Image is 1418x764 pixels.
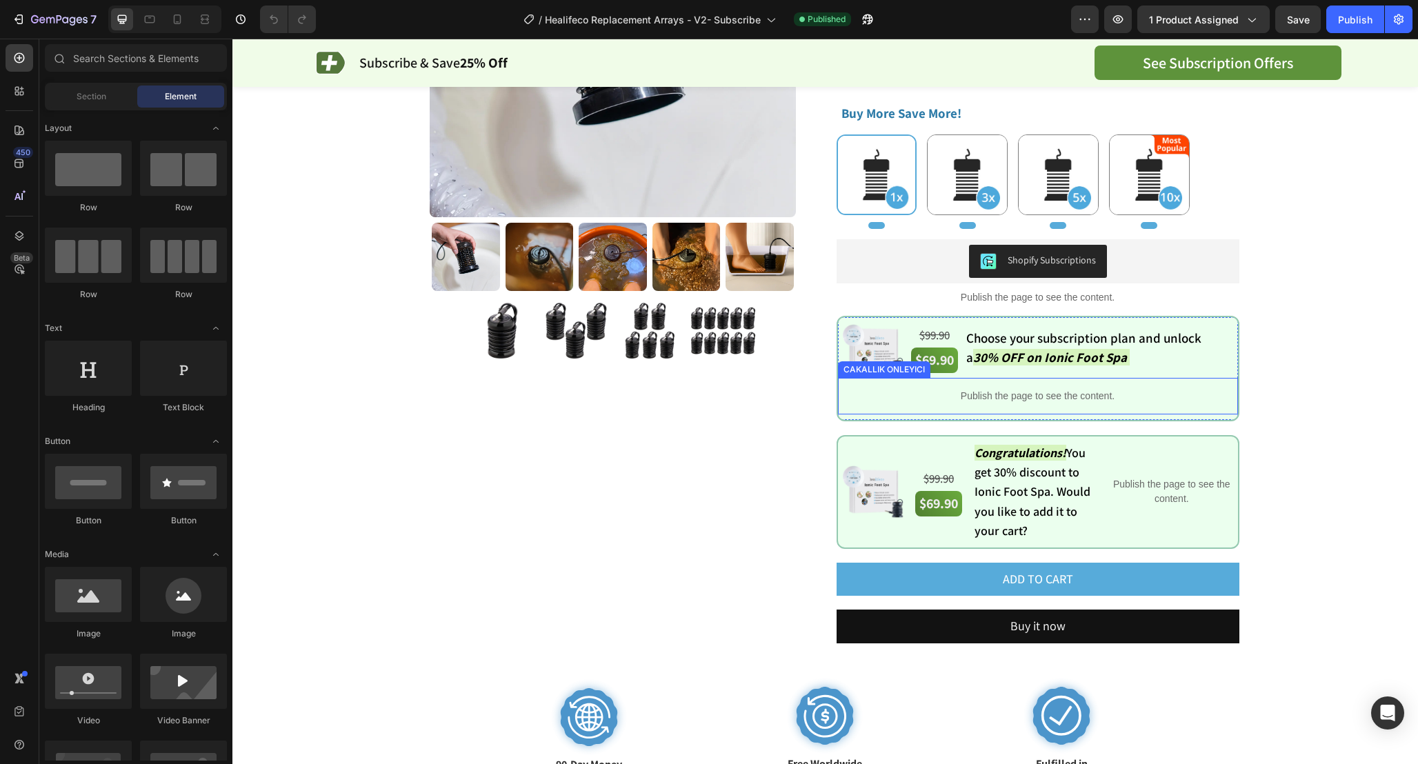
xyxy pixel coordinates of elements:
[165,90,197,103] span: Element
[140,627,227,640] div: Image
[545,12,761,27] span: Healifeco Replacement Arrays - V2- Subscribe
[691,432,721,448] s: $99.90
[748,214,764,231] img: CIT03Z3k5IMDEAE=.png
[45,627,132,640] div: Image
[687,456,726,474] strong: $69.90
[45,201,132,214] div: Row
[82,8,114,40] img: gempages_464015395364275143-1de78e3f-ad8a-40a6-9a08-536596b11908.svg
[687,289,717,304] s: $99.90
[803,718,855,732] span: Fulfilled in
[90,11,97,28] p: 7
[205,430,227,452] span: Toggle open
[683,312,721,330] strong: $69.90
[734,291,969,327] span: Choose your subscription plan and unlock a
[205,117,227,139] span: Toggle open
[604,571,1007,604] button: Buy it now
[808,13,846,26] span: Published
[319,641,395,716] img: gempages_464015395364275143-343ad0c9-65cc-4dbf-9ca0-7ef8ef50af7e.svg
[205,543,227,565] span: Toggle open
[1137,6,1270,33] button: 1 product assigned
[877,439,1001,468] p: Publish the page to see the content.
[127,15,275,33] span: Subscribe & Save
[862,7,1109,41] a: See Subscription Offers
[205,317,227,339] span: Toggle open
[737,206,875,239] button: Shopify Subscriptions
[10,252,33,263] div: Beta
[1326,6,1384,33] button: Publish
[45,322,62,334] span: Text
[140,201,227,214] div: Row
[45,401,132,414] div: Heading
[140,714,227,727] div: Video Banner
[555,718,630,732] span: Free Worldwide
[13,147,33,158] div: 450
[742,406,858,500] span: You get 30% discount to Ionic Foot Spa. Would you like to add it to your cart?
[6,6,103,33] button: 7
[604,524,1007,557] button: Add to cart
[140,401,227,414] div: Text Block
[1371,696,1404,730] div: Open Intercom Messenger
[1338,12,1372,27] div: Publish
[77,90,106,103] span: Section
[604,252,1007,266] p: Publish the page to see the content.
[609,284,672,339] img: Alt Image
[608,325,695,337] div: CAKALLIK ONLEYICI
[778,576,833,599] div: Buy it now
[323,718,390,733] span: 90-Day Money
[1275,6,1321,33] button: Save
[791,639,867,715] img: gempages_464015395364275143-0c4f10cb-8c8c-4408-8568-c7212892d249.svg
[742,406,834,422] strong: Congratulations!
[232,39,1418,764] iframe: Design area
[1149,12,1239,27] span: 1 product assigned
[140,288,227,301] div: Row
[775,214,863,229] div: Shopify Subscriptions
[45,44,227,72] input: Search Sections & Elements
[45,714,132,727] div: Video
[555,639,630,715] img: gempages_464015395364275143-326a1323-9aa8-4e76-8894-ddd6250301a5.svg
[741,310,895,327] strong: 30% OFF on Ionic Foot Spa
[45,288,132,301] div: Row
[1287,14,1310,26] span: Save
[45,548,69,561] span: Media
[770,530,841,552] div: Add to cart
[45,435,70,448] span: Button
[609,66,729,83] span: Buy More Save More!
[140,514,227,527] div: Button
[45,122,72,134] span: Layout
[45,514,132,527] div: Button
[228,15,275,33] strong: 25% Off
[609,425,672,481] img: Alt Image
[539,12,542,27] span: /
[260,6,316,33] div: Undo/Redo
[910,15,1061,33] p: See Subscription Offers
[606,350,1006,365] p: Publish the page to see the content.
